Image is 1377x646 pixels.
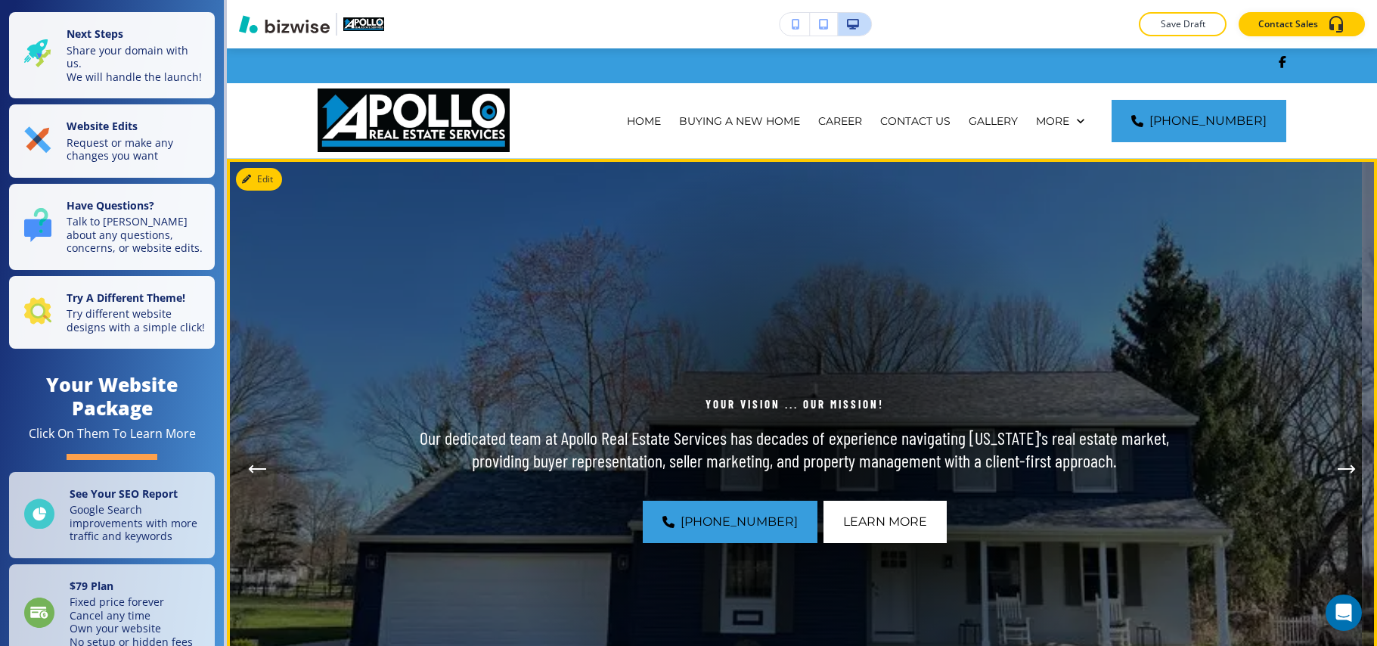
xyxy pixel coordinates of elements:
span: [PHONE_NUMBER] [1149,112,1267,130]
button: Edit [236,168,282,191]
button: Contact Sales [1239,12,1365,36]
button: Have Questions?Talk to [PERSON_NAME] about any questions, concerns, or website edits. [9,184,215,270]
div: Next Slide [1332,442,1362,496]
button: Try A Different Theme!Try different website designs with a simple click! [9,276,215,349]
strong: See Your SEO Report [70,486,178,501]
h4: Your Website Package [9,373,215,420]
p: BUYING A NEW HOME [679,113,800,129]
button: Next Hero Image [1332,454,1362,484]
img: Your Logo [343,17,384,31]
strong: Next Steps [67,26,123,41]
button: Website EditsRequest or make any changes you want [9,104,215,178]
p: Google Search improvements with more traffic and keywords [70,503,206,543]
p: CAREER [818,113,862,129]
strong: Have Questions? [67,198,154,213]
p: Our dedicated team at Apollo Real Estate Services has decades of experience navigating [US_STATE]... [404,427,1185,472]
strong: Website Edits [67,119,138,133]
p: HOME [627,113,661,129]
div: Click On Them To Learn More [29,426,196,442]
a: [PHONE_NUMBER] [1112,100,1286,142]
p: Your Vision ... Our Mission! [404,395,1185,413]
span: [PHONE_NUMBER] [681,513,798,531]
img: Apollo Real Estate Services [318,89,510,152]
button: Previous Hero Image [242,454,272,484]
button: Learn More [823,501,947,543]
p: Share your domain with us. We will handle the launch! [67,44,206,84]
span: Learn More [843,513,927,531]
strong: $ 79 Plan [70,579,113,593]
div: Previous Slide [242,442,272,496]
p: Talk to [PERSON_NAME] about any questions, concerns, or website edits. [67,215,206,255]
img: Bizwise Logo [239,15,330,33]
button: Next StepsShare your domain with us.We will handle the launch! [9,12,215,98]
strong: Try A Different Theme! [67,290,185,305]
div: Open Intercom Messenger [1326,595,1362,631]
p: GALLERY [969,113,1018,129]
p: Save Draft [1158,17,1207,31]
p: CONTACT US [880,113,951,129]
p: Contact Sales [1258,17,1318,31]
a: See Your SEO ReportGoogle Search improvements with more traffic and keywords [9,472,215,558]
p: Request or make any changes you want [67,136,206,163]
p: More [1036,113,1069,129]
p: Try different website designs with a simple click! [67,307,206,334]
a: [PHONE_NUMBER] [643,501,817,543]
button: Save Draft [1139,12,1227,36]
